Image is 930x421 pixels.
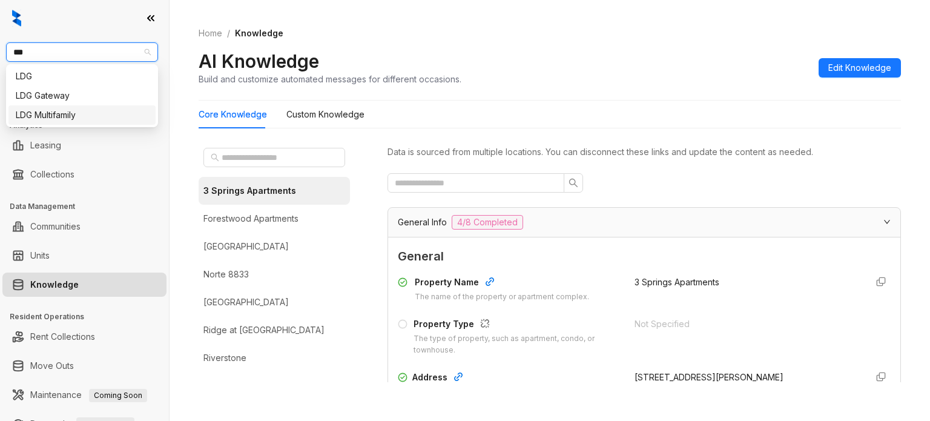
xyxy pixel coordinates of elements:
[203,240,289,253] div: [GEOGRAPHIC_DATA]
[398,216,447,229] span: General Info
[2,133,167,157] li: Leasing
[30,354,74,378] a: Move Outs
[30,162,74,187] a: Collections
[286,108,364,121] div: Custom Knowledge
[2,273,167,297] li: Knowledge
[12,10,21,27] img: logo
[30,273,79,297] a: Knowledge
[2,162,167,187] li: Collections
[10,311,169,322] h3: Resident Operations
[10,201,169,212] h3: Data Management
[16,108,148,122] div: LDG Multifamily
[199,50,319,73] h2: AI Knowledge
[635,277,719,287] span: 3 Springs Apartments
[452,215,523,230] span: 4/8 Completed
[883,218,891,225] span: expanded
[16,89,148,102] div: LDG Gateway
[8,67,156,86] div: LDG
[211,153,219,162] span: search
[16,70,148,83] div: LDG
[635,317,857,331] div: Not Specified
[227,27,230,40] li: /
[203,268,249,281] div: Norte 8833
[203,212,298,225] div: Forestwood Apartments
[203,296,289,309] div: [GEOGRAPHIC_DATA]
[30,133,61,157] a: Leasing
[2,383,167,407] li: Maintenance
[30,244,50,268] a: Units
[387,145,901,159] div: Data is sourced from multiple locations. You can disconnect these links and update the content as...
[828,61,891,75] span: Edit Knowledge
[2,214,167,239] li: Communities
[199,108,267,121] div: Core Knowledge
[635,371,857,384] div: [STREET_ADDRESS][PERSON_NAME]
[8,86,156,105] div: LDG Gateway
[2,354,167,378] li: Move Outs
[398,247,891,266] span: General
[2,244,167,268] li: Units
[203,184,296,197] div: 3 Springs Apartments
[819,58,901,78] button: Edit Knowledge
[30,214,81,239] a: Communities
[388,208,900,237] div: General Info4/8 Completed
[415,291,589,303] div: The name of the property or apartment complex.
[203,351,246,365] div: Riverstone
[414,317,619,333] div: Property Type
[235,28,283,38] span: Knowledge
[2,81,167,105] li: Leads
[2,325,167,349] li: Rent Collections
[414,333,619,356] div: The type of property, such as apartment, condo, or townhouse.
[203,323,325,337] div: Ridge at [GEOGRAPHIC_DATA]
[203,379,282,393] div: The Meadowbrook
[30,325,95,349] a: Rent Collections
[412,371,620,386] div: Address
[196,27,225,40] a: Home
[199,73,461,85] div: Build and customize automated messages for different occasions.
[569,178,578,188] span: search
[8,105,156,125] div: LDG Multifamily
[415,276,589,291] div: Property Name
[89,389,147,402] span: Coming Soon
